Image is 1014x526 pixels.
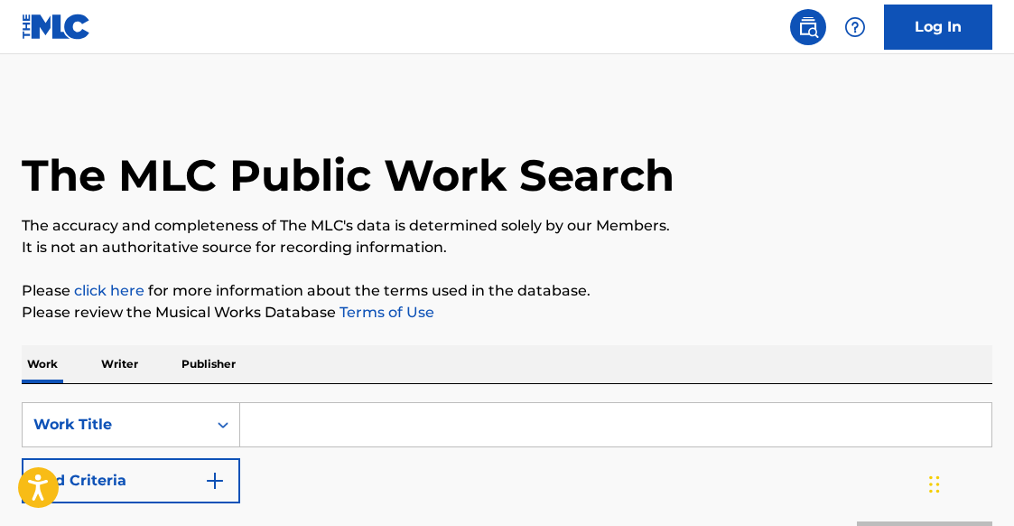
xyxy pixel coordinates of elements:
[790,9,826,45] a: Public Search
[176,345,241,383] p: Publisher
[74,282,144,299] a: click here
[929,457,940,512] div: Drag
[22,14,91,40] img: MLC Logo
[22,302,992,324] p: Please review the Musical Works Database
[837,9,873,45] div: Help
[96,345,144,383] p: Writer
[22,345,63,383] p: Work
[336,304,434,321] a: Terms of Use
[22,458,240,503] button: Add Criteria
[884,5,992,50] a: Log In
[204,470,226,492] img: 9d2ae6d4665cec9f34b9.svg
[33,414,196,436] div: Work Title
[797,16,819,38] img: search
[924,439,1014,526] iframe: Chat Widget
[22,215,992,237] p: The accuracy and completeness of The MLC's data is determined solely by our Members.
[22,280,992,302] p: Please for more information about the terms used in the database.
[22,148,674,202] h1: The MLC Public Work Search
[22,237,992,258] p: It is not an authoritative source for recording information.
[844,16,866,38] img: help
